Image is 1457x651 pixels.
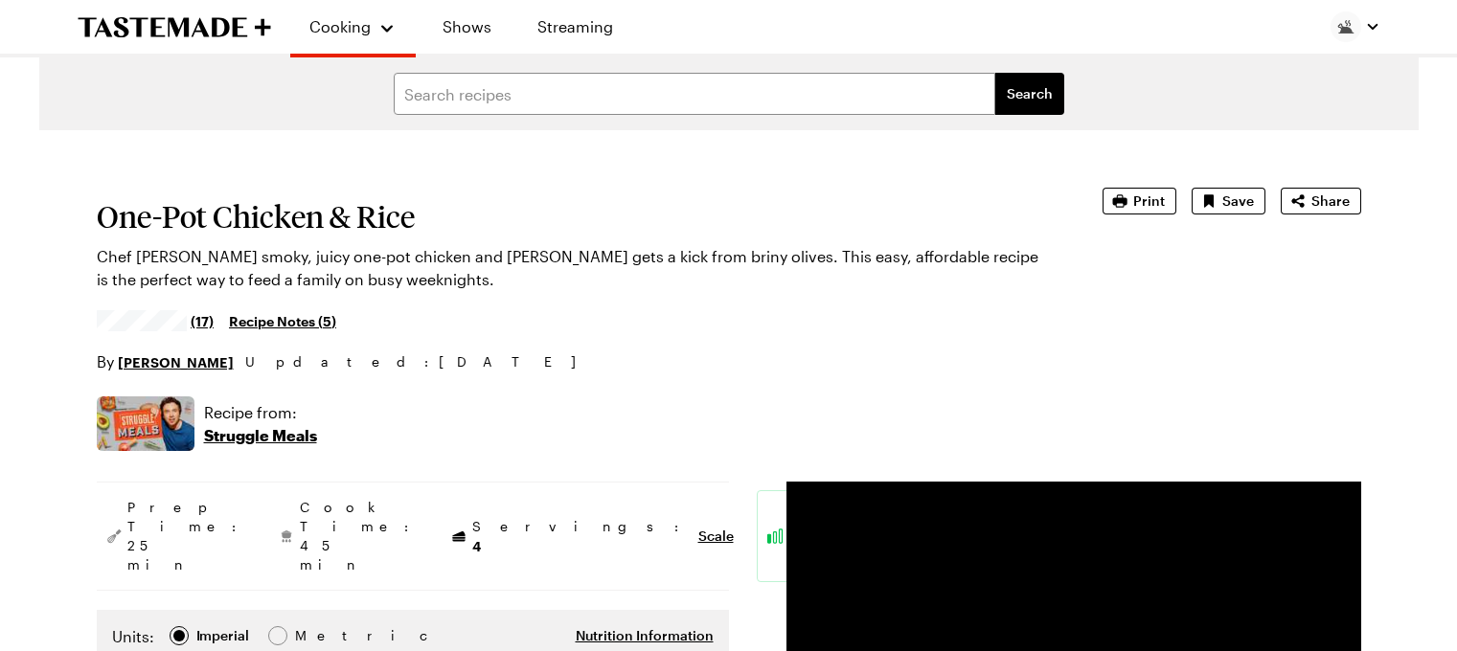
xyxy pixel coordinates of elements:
[698,527,734,546] button: Scale
[576,626,714,645] button: Nutrition Information
[204,424,317,447] p: Struggle Meals
[309,8,397,46] button: Cooking
[196,625,249,646] div: Imperial
[204,401,317,447] a: Recipe from:Struggle Meals
[1192,188,1265,214] button: Save recipe
[1331,11,1361,42] img: Profile picture
[295,625,337,646] span: Metric
[97,350,234,373] p: By
[1331,11,1380,42] button: Profile picture
[1311,191,1350,211] span: Share
[78,16,271,38] a: To Tastemade Home Page
[472,517,689,556] span: Servings:
[1222,191,1254,211] span: Save
[191,311,214,330] span: (17)
[204,401,317,424] p: Recipe from:
[229,310,336,331] a: Recipe Notes (5)
[1133,191,1165,211] span: Print
[196,625,251,646] span: Imperial
[295,625,335,646] div: Metric
[300,498,419,574] span: Cook Time: 45 min
[112,625,154,648] label: Units:
[1103,188,1176,214] button: Print
[1007,84,1053,103] span: Search
[118,351,234,372] a: [PERSON_NAME]
[472,536,481,554] span: 4
[97,199,1049,234] h1: One-Pot Chicken & Rice
[394,73,995,115] input: Search recipes
[97,245,1049,291] p: Chef [PERSON_NAME] smoky, juicy one-pot chicken and [PERSON_NAME] gets a kick from briny olives. ...
[97,313,215,328] a: 4.6/5 stars from 17 reviews
[309,17,371,35] span: Cooking
[97,396,194,451] img: Show where recipe is used
[127,498,246,574] span: Prep Time: 25 min
[1281,188,1361,214] button: Share
[245,351,595,372] span: Updated : [DATE]
[995,73,1064,115] button: filters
